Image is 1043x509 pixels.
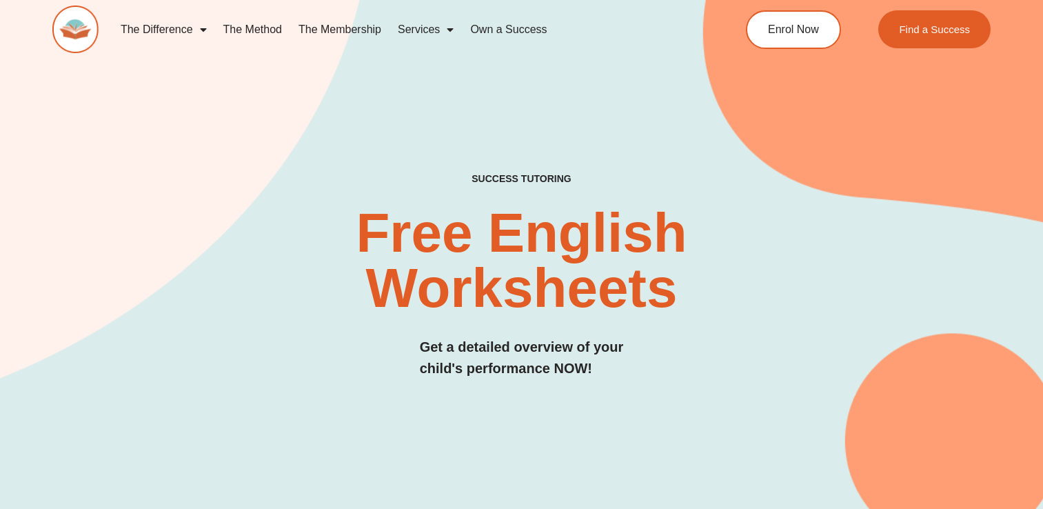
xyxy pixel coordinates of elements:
[112,14,692,46] nav: Menu
[746,10,841,49] a: Enrol Now
[768,24,819,35] span: Enrol Now
[389,14,462,46] a: Services
[112,14,215,46] a: The Difference
[383,173,660,185] h4: SUCCESS TUTORING​
[879,10,991,48] a: Find a Success
[900,24,971,34] span: Find a Success
[215,14,290,46] a: The Method
[813,354,1043,509] iframe: Chat Widget
[420,337,624,379] h3: Get a detailed overview of your child's performance NOW!
[290,14,389,46] a: The Membership
[212,206,831,316] h2: Free English Worksheets​
[462,14,555,46] a: Own a Success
